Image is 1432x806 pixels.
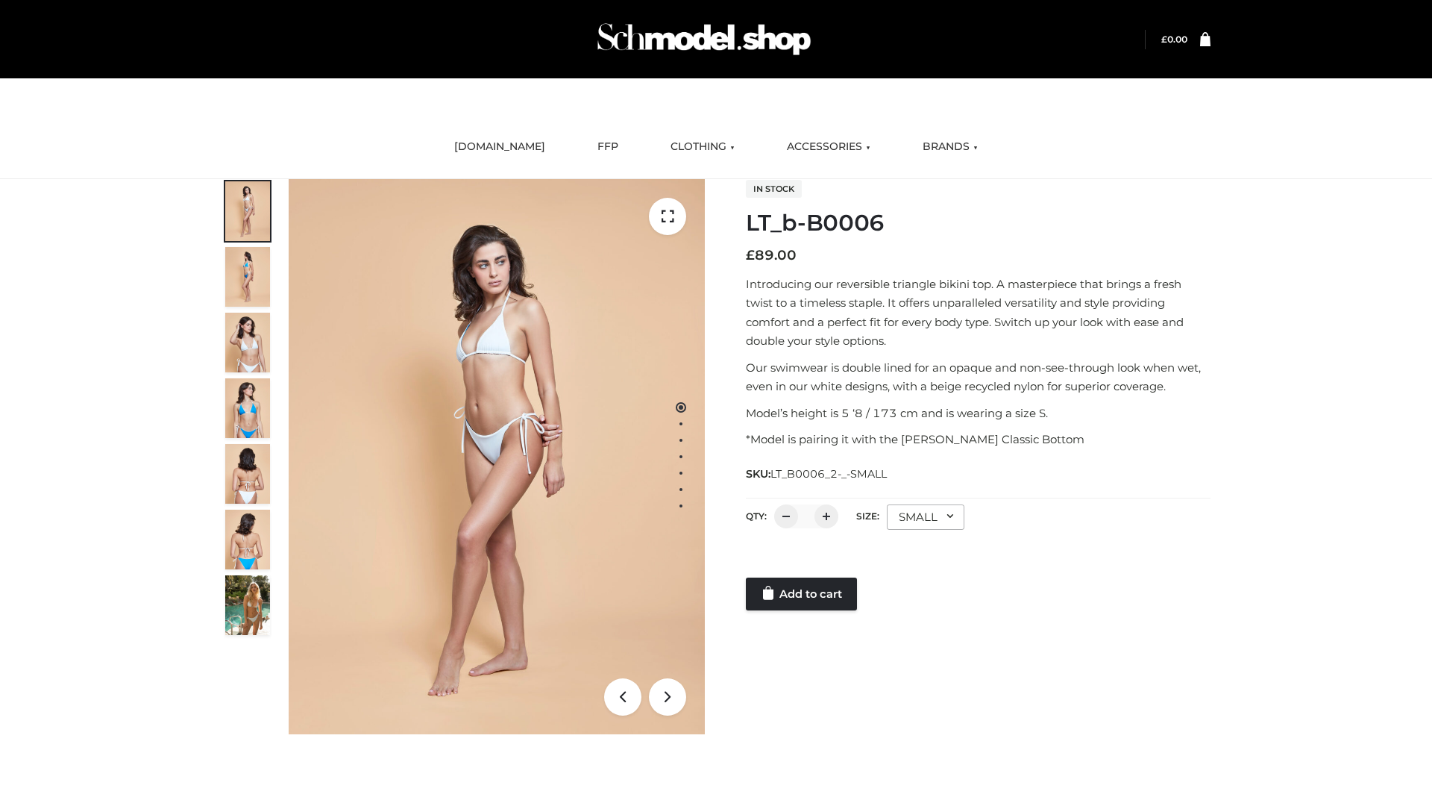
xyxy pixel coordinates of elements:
[586,131,629,163] a: FFP
[1161,34,1187,45] a: £0.00
[225,378,270,438] img: ArielClassicBikiniTop_CloudNine_AzureSky_OW114ECO_4-scaled.jpg
[746,430,1210,449] p: *Model is pairing it with the [PERSON_NAME] Classic Bottom
[746,247,797,263] bdi: 89.00
[746,404,1210,423] p: Model’s height is 5 ‘8 / 173 cm and is wearing a size S.
[746,180,802,198] span: In stock
[746,275,1210,351] p: Introducing our reversible triangle bikini top. A masterpiece that brings a fresh twist to a time...
[746,210,1210,237] h1: LT_b-B0006
[887,504,964,530] div: SMALL
[746,510,767,522] label: QTY:
[592,10,816,69] img: Schmodel Admin 964
[746,465,888,483] span: SKU:
[225,181,270,241] img: ArielClassicBikiniTop_CloudNine_AzureSky_OW114ECO_1-scaled.jpg
[911,131,989,163] a: BRANDS
[443,131,556,163] a: [DOMAIN_NAME]
[225,247,270,307] img: ArielClassicBikiniTop_CloudNine_AzureSky_OW114ECO_2-scaled.jpg
[856,510,879,522] label: Size:
[225,313,270,372] img: ArielClassicBikiniTop_CloudNine_AzureSky_OW114ECO_3-scaled.jpg
[225,510,270,569] img: ArielClassicBikiniTop_CloudNine_AzureSky_OW114ECO_8-scaled.jpg
[289,179,705,734] img: ArielClassicBikiniTop_CloudNine_AzureSky_OW114ECO_1
[776,131,882,163] a: ACCESSORIES
[659,131,746,163] a: CLOTHING
[746,247,755,263] span: £
[1161,34,1187,45] bdi: 0.00
[746,578,857,610] a: Add to cart
[225,444,270,504] img: ArielClassicBikiniTop_CloudNine_AzureSky_OW114ECO_7-scaled.jpg
[770,467,887,481] span: LT_B0006_2-_-SMALL
[1161,34,1167,45] span: £
[746,358,1210,396] p: Our swimwear is double lined for an opaque and non-see-through look when wet, even in our white d...
[225,575,270,635] img: Arieltop_CloudNine_AzureSky2.jpg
